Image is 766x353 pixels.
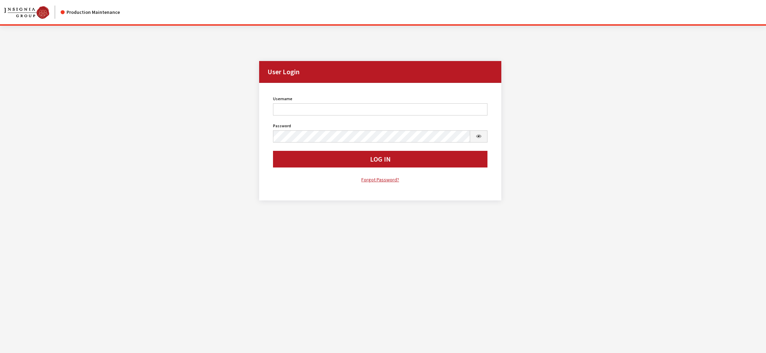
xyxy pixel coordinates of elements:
[273,96,292,102] label: Username
[273,151,488,167] button: Log In
[273,176,488,184] a: Forgot Password?
[273,123,291,129] label: Password
[4,6,61,19] a: Insignia Group logo
[470,130,488,143] button: Show Password
[4,6,49,19] img: Catalog Maintenance
[259,61,502,83] h2: User Login
[61,9,120,16] div: Production Maintenance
